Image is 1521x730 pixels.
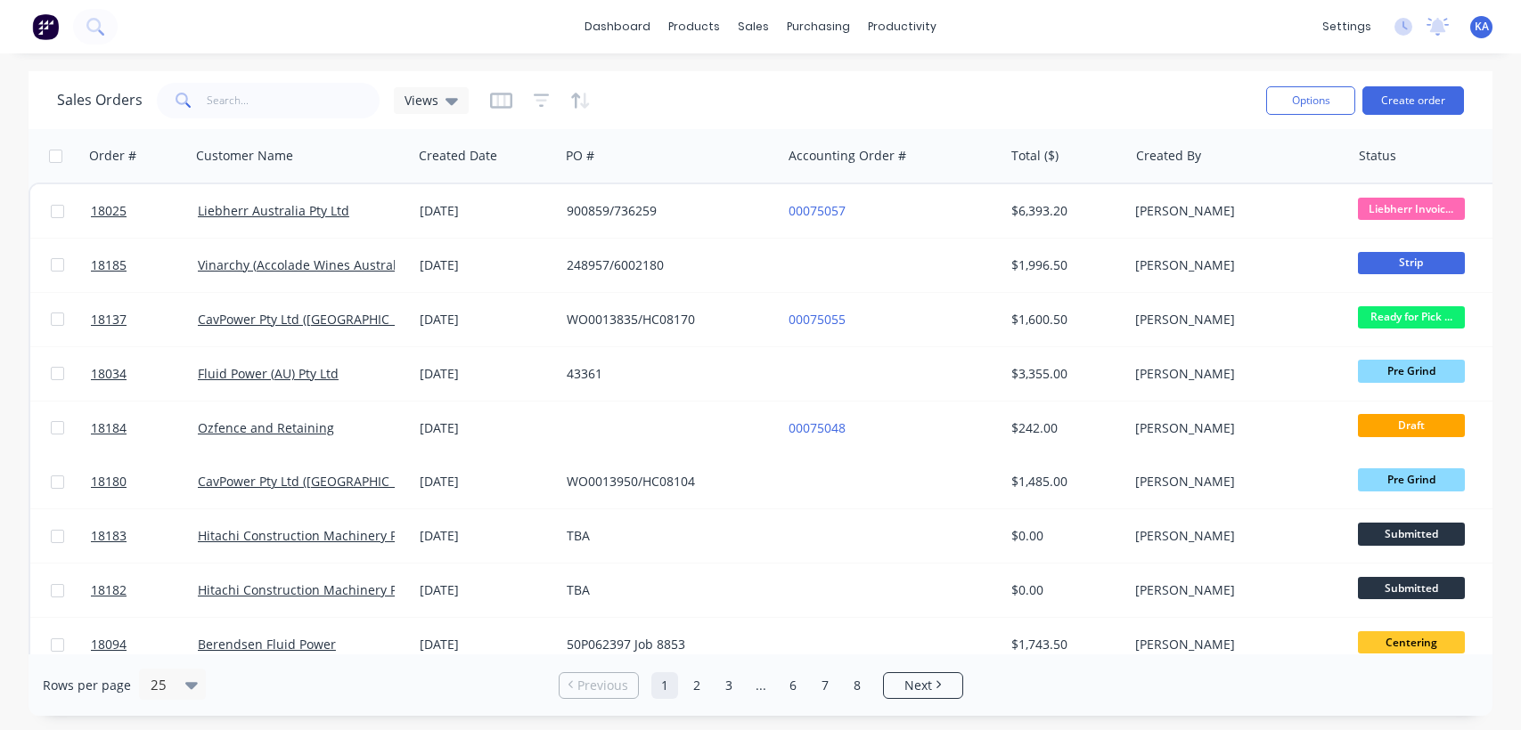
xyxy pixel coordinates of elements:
div: settings [1313,13,1380,40]
div: WO0013950/HC08104 [567,473,765,491]
a: Fluid Power (AU) Pty Ltd [198,365,339,382]
div: [PERSON_NAME] [1135,636,1333,653]
div: Accounting Order # [789,147,906,165]
a: CavPower Pty Ltd ([GEOGRAPHIC_DATA]) [198,311,433,328]
span: KA [1475,19,1489,35]
span: Pre Grind [1358,468,1465,491]
a: Vinarchy (Accolade Wines Australia Limited) [198,256,459,273]
a: 18185 [91,239,198,292]
input: Search... [207,83,380,118]
div: purchasing [778,13,859,40]
span: Draft [1358,414,1465,436]
span: Liebherr Invoic... [1358,198,1465,220]
div: Total ($) [1011,147,1059,165]
div: [DATE] [420,527,552,545]
a: 18182 [91,564,198,617]
a: Hitachi Construction Machinery Pty Ltd [198,581,430,598]
div: TBA [567,527,765,545]
button: Options [1266,86,1355,115]
span: 18182 [91,581,127,599]
div: [DATE] [420,473,552,491]
div: [DATE] [420,365,552,383]
div: $6,393.20 [1011,202,1116,220]
span: Ready for Pick ... [1358,306,1465,328]
div: [PERSON_NAME] [1135,527,1333,545]
a: 18183 [91,509,198,563]
div: products [659,13,729,40]
a: Page 8 [844,672,871,699]
div: $1,600.50 [1011,311,1116,328]
div: $1,485.00 [1011,473,1116,491]
a: 18137 [91,293,198,346]
div: [PERSON_NAME] [1135,311,1333,328]
a: Hitachi Construction Machinery Pty Ltd [198,527,430,544]
span: 18184 [91,419,127,437]
a: Liebherr Australia Pty Ltd [198,202,349,219]
a: dashboard [576,13,659,40]
span: 18137 [91,311,127,328]
span: 18025 [91,202,127,220]
a: Ozfence and Retaining [198,419,334,436]
div: Customer Name [196,147,293,165]
a: Berendsen Fluid Power [198,636,336,653]
span: Pre Grind [1358,360,1465,382]
div: $1,743.50 [1011,636,1116,653]
a: 00075057 [789,202,846,219]
div: 900859/736259 [567,202,765,220]
span: Next [904,677,932,694]
span: Centering [1358,631,1465,653]
a: 18180 [91,455,198,508]
a: Page 7 [812,672,838,699]
a: 18034 [91,347,198,401]
a: 00075048 [789,419,846,436]
span: Previous [577,677,628,694]
div: WO0013835/HC08170 [567,311,765,328]
a: 18184 [91,401,198,455]
div: Status [1359,147,1396,165]
div: 43361 [567,365,765,383]
span: 18183 [91,527,127,545]
img: Factory [32,13,59,40]
a: Page 3 [716,672,742,699]
span: 18185 [91,256,127,274]
a: Previous page [560,677,638,694]
div: [PERSON_NAME] [1135,256,1333,274]
a: Page 1 is your current page [651,672,678,699]
span: 18034 [91,365,127,383]
div: Created By [1136,147,1201,165]
div: 248957/6002180 [567,256,765,274]
ul: Pagination [552,672,970,699]
div: [PERSON_NAME] [1135,419,1333,437]
h1: Sales Orders [57,92,143,109]
div: $0.00 [1011,581,1116,599]
div: Created Date [419,147,497,165]
a: 18025 [91,184,198,238]
span: Views [405,91,438,109]
div: [DATE] [420,256,552,274]
div: [DATE] [420,419,552,437]
span: 18180 [91,473,127,491]
span: 18094 [91,636,127,653]
div: [DATE] [420,202,552,220]
a: Page 2 [683,672,710,699]
div: [DATE] [420,311,552,328]
div: Order # [89,147,136,165]
div: sales [729,13,778,40]
div: [PERSON_NAME] [1135,202,1333,220]
div: [PERSON_NAME] [1135,581,1333,599]
div: $0.00 [1011,527,1116,545]
a: Next page [884,677,962,694]
a: 00075055 [789,311,846,328]
span: Strip [1358,252,1465,274]
div: TBA [567,581,765,599]
a: Page 6 [780,672,806,699]
div: $1,996.50 [1011,256,1116,274]
a: 18094 [91,618,198,671]
a: CavPower Pty Ltd ([GEOGRAPHIC_DATA]) [198,473,433,490]
a: Jump forward [748,672,774,699]
div: [PERSON_NAME] [1135,365,1333,383]
div: [PERSON_NAME] [1135,473,1333,491]
div: PO # [566,147,594,165]
div: [DATE] [420,581,552,599]
span: Submitted [1358,577,1465,599]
